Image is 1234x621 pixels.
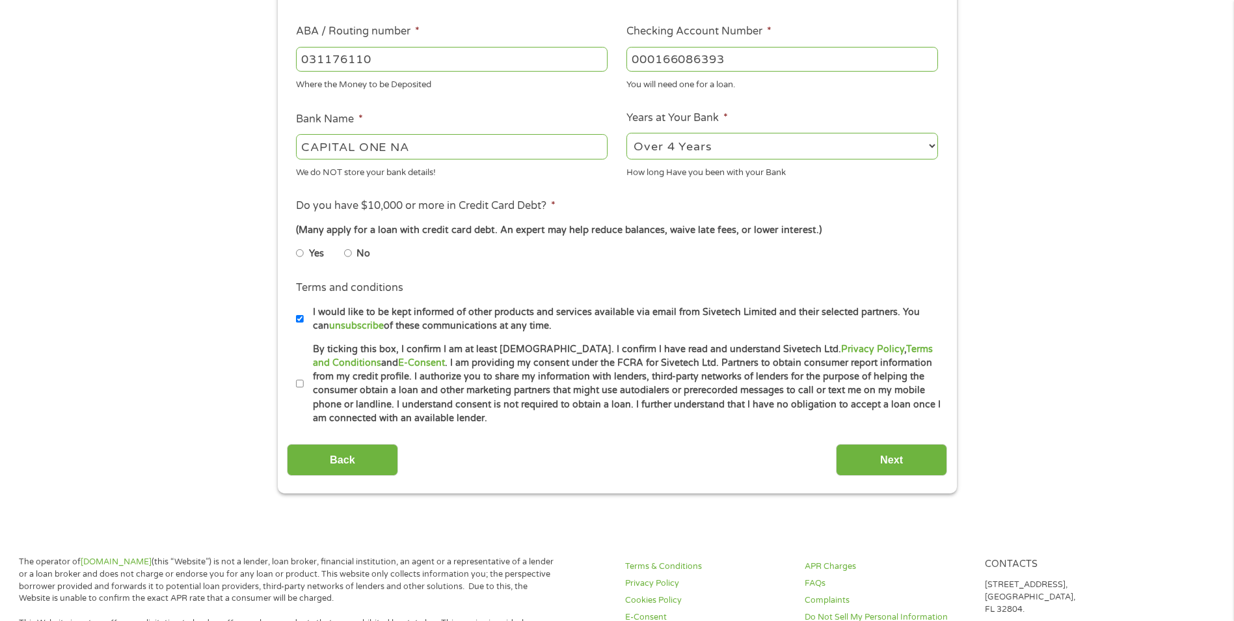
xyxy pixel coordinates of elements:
label: Terms and conditions [296,281,403,295]
label: ABA / Routing number [296,25,420,38]
a: Terms and Conditions [313,344,933,368]
label: Checking Account Number [626,25,771,38]
a: Privacy Policy [625,577,789,590]
h4: Contacts [985,559,1149,571]
label: Do you have $10,000 or more in Credit Card Debt? [296,199,556,213]
label: Years at Your Bank [626,111,728,125]
div: How long Have you been with your Bank [626,161,938,179]
label: By ticking this box, I confirm I am at least [DEMOGRAPHIC_DATA]. I confirm I have read and unders... [304,342,942,426]
a: Terms & Conditions [625,560,789,573]
label: No [356,247,370,261]
label: Yes [309,247,324,261]
a: Privacy Policy [841,344,904,355]
a: Cookies Policy [625,594,789,607]
a: [DOMAIN_NAME] [81,557,152,567]
input: 345634636 [626,47,938,72]
p: The operator of (this “Website”) is not a lender, loan broker, financial institution, an agent or... [19,556,559,605]
a: Complaints [805,594,969,607]
div: We do NOT store your bank details! [296,161,608,179]
input: Next [836,444,947,476]
label: I would like to be kept informed of other products and services available via email from Sivetech... [304,305,942,333]
div: You will need one for a loan. [626,74,938,92]
input: 263177916 [296,47,608,72]
a: unsubscribe [329,320,384,331]
p: [STREET_ADDRESS], [GEOGRAPHIC_DATA], FL 32804. [985,579,1149,616]
label: Bank Name [296,113,363,126]
a: APR Charges [805,560,969,573]
div: Where the Money to be Deposited [296,74,608,92]
a: E-Consent [398,357,445,368]
div: (Many apply for a loan with credit card debt. An expert may help reduce balances, waive late fees... [296,223,937,238]
a: FAQs [805,577,969,590]
input: Back [287,444,398,476]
